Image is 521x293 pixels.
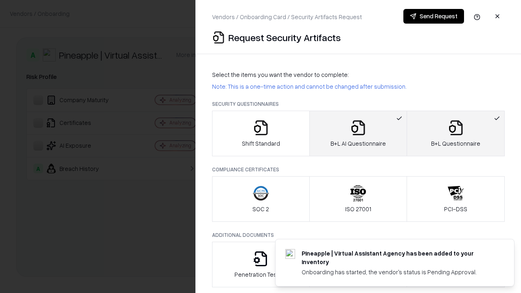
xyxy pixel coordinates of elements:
button: ISO 27001 [309,176,407,222]
button: Shift Standard [212,111,310,156]
p: Select the items you want the vendor to complete: [212,70,505,79]
p: Additional Documents [212,232,505,238]
p: PCI-DSS [444,205,467,213]
button: Send Request [403,9,464,24]
button: B+L AI Questionnaire [309,111,407,156]
img: trypineapple.com [285,249,295,259]
p: ISO 27001 [345,205,371,213]
p: Note: This is a one-time action and cannot be changed after submission. [212,82,505,91]
p: B+L AI Questionnaire [331,139,386,148]
div: Onboarding has started, the vendor's status is Pending Approval. [302,268,495,276]
p: B+L Questionnaire [431,139,480,148]
p: Request Security Artifacts [228,31,341,44]
button: PCI-DSS [407,176,505,222]
button: SOC 2 [212,176,310,222]
p: Compliance Certificates [212,166,505,173]
p: SOC 2 [252,205,269,213]
div: Pineapple | Virtual Assistant Agency has been added to your inventory [302,249,495,266]
p: Shift Standard [242,139,280,148]
p: Vendors / Onboarding Card / Security Artifacts Request [212,13,362,21]
button: Penetration Testing [212,242,310,287]
p: Security Questionnaires [212,101,505,107]
button: B+L Questionnaire [407,111,505,156]
p: Penetration Testing [234,270,287,279]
